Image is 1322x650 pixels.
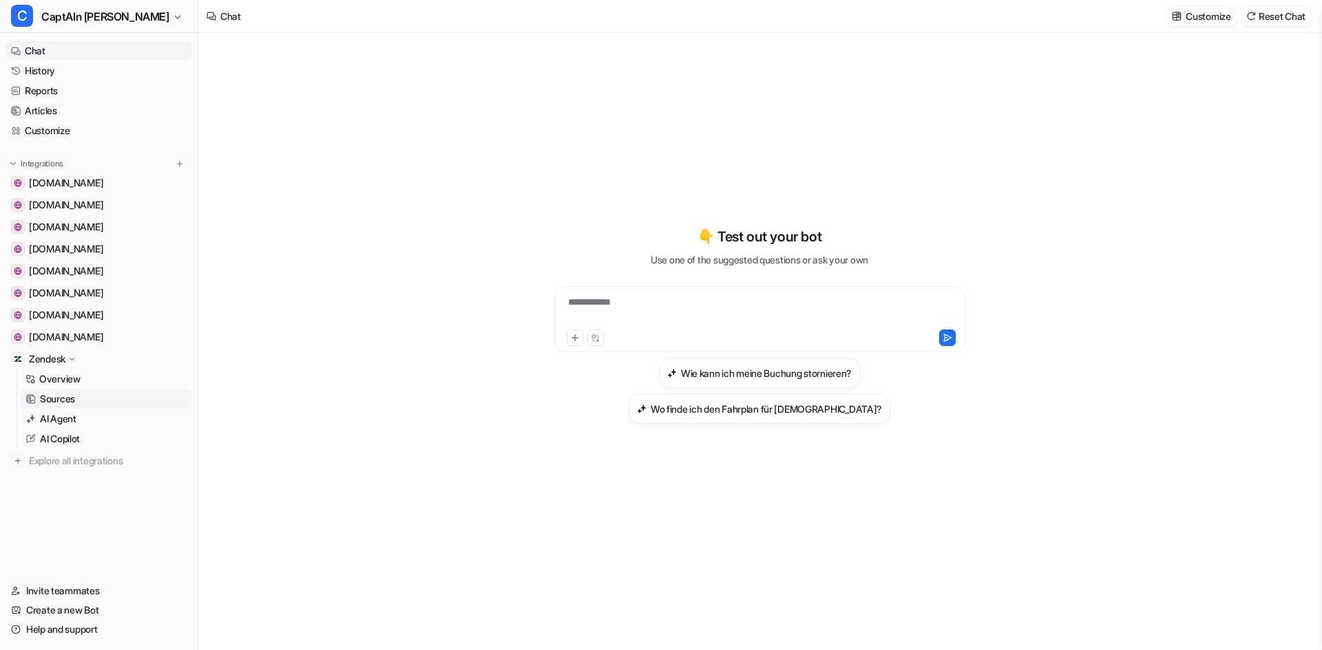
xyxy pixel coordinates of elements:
img: www.nordsee-bike.de [14,179,22,187]
button: Customize [1168,6,1236,26]
span: Explore all integrations [29,450,187,472]
a: Overview [20,369,192,389]
a: History [6,61,192,80]
img: www.inselbus-norderney.de [14,333,22,341]
span: [DOMAIN_NAME] [29,220,103,234]
a: Invite teammates [6,581,192,600]
button: Wo finde ich den Fahrplan für Juist?Wo finde ich den Fahrplan für [DEMOGRAPHIC_DATA]? [629,393,890,424]
a: www.inseltouristik.de[DOMAIN_NAME] [6,261,192,281]
img: www.inselexpress.de [14,289,22,297]
button: Integrations [6,157,67,171]
a: www.frisonaut.de[DOMAIN_NAME] [6,195,192,215]
img: expand menu [8,159,18,169]
p: AI Agent [40,412,76,426]
img: reset [1246,11,1256,21]
p: Integrations [21,158,63,169]
a: Chat [6,41,192,61]
span: [DOMAIN_NAME] [29,264,103,278]
img: customize [1172,11,1182,21]
a: Help and support [6,620,192,639]
p: Overview [39,372,81,386]
p: Sources [40,392,75,406]
span: [DOMAIN_NAME] [29,242,103,256]
a: www.nordsee-bike.de[DOMAIN_NAME] [6,173,192,193]
a: Customize [6,121,192,140]
img: www.inselparker.de [14,311,22,319]
img: www.frisonaut.de [14,201,22,209]
p: 👇 Test out your bot [697,226,821,247]
span: [DOMAIN_NAME] [29,198,103,212]
a: Create a new Bot [6,600,192,620]
a: www.inselflieger.de[DOMAIN_NAME] [6,217,192,237]
span: CaptAIn [PERSON_NAME] [41,7,169,26]
a: www.inselparker.de[DOMAIN_NAME] [6,305,192,325]
a: Sources [20,389,192,409]
h3: Wo finde ich den Fahrplan für [DEMOGRAPHIC_DATA]? [651,402,882,416]
p: Customize [1186,9,1230,23]
img: www.inselflieger.de [14,223,22,231]
img: Wie kann ich meine Buchung stornieren? [667,368,677,378]
img: menu_add.svg [175,159,185,169]
button: Wie kann ich meine Buchung stornieren?Wie kann ich meine Buchung stornieren? [659,358,860,388]
span: [DOMAIN_NAME] [29,176,103,190]
a: AI Copilot [20,429,192,448]
h3: Wie kann ich meine Buchung stornieren? [681,366,852,380]
a: www.inselbus-norderney.de[DOMAIN_NAME] [6,327,192,347]
a: Reports [6,81,192,100]
a: AI Agent [20,409,192,429]
span: [DOMAIN_NAME] [29,330,103,344]
img: Wo finde ich den Fahrplan für Juist? [637,404,647,414]
p: AI Copilot [40,432,80,446]
span: C [11,5,33,27]
img: Zendesk [14,355,22,363]
a: Explore all integrations [6,451,192,470]
a: www.inselexpress.de[DOMAIN_NAME] [6,283,192,303]
a: Articles [6,101,192,120]
img: www.inselfaehre.de [14,245,22,253]
p: Use one of the suggested questions or ask your own [651,252,868,267]
a: www.inselfaehre.de[DOMAIN_NAME] [6,239,192,259]
span: [DOMAIN_NAME] [29,308,103,322]
div: Chat [220,9,241,23]
img: www.inseltouristik.de [14,267,22,275]
img: explore all integrations [11,454,25,468]
p: Zendesk [29,352,65,366]
span: [DOMAIN_NAME] [29,286,103,300]
button: Reset Chat [1242,6,1311,26]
